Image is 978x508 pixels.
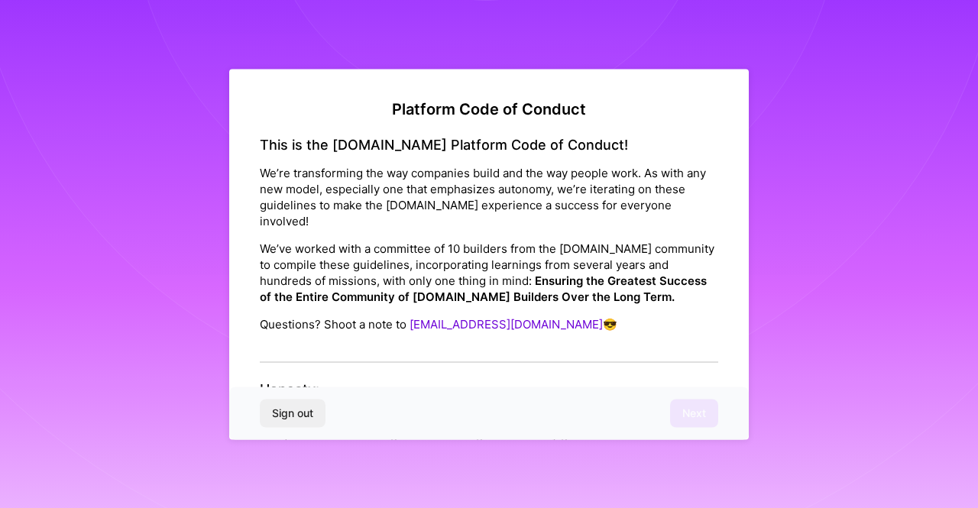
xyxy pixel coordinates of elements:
[260,400,325,427] button: Sign out
[410,317,603,332] a: [EMAIL_ADDRESS][DOMAIN_NAME]
[260,136,718,153] h4: This is the [DOMAIN_NAME] Platform Code of Conduct!
[260,316,718,332] p: Questions? Shoot a note to 😎
[260,381,718,398] h4: Honesty:
[260,273,707,304] strong: Ensuring the Greatest Success of the Entire Community of [DOMAIN_NAME] Builders Over the Long Term.
[260,165,718,229] p: We’re transforming the way companies build and the way people work. As with any new model, especi...
[260,241,718,305] p: We’ve worked with a committee of 10 builders from the [DOMAIN_NAME] community to compile these gu...
[272,406,313,421] span: Sign out
[260,99,718,118] h2: Platform Code of Conduct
